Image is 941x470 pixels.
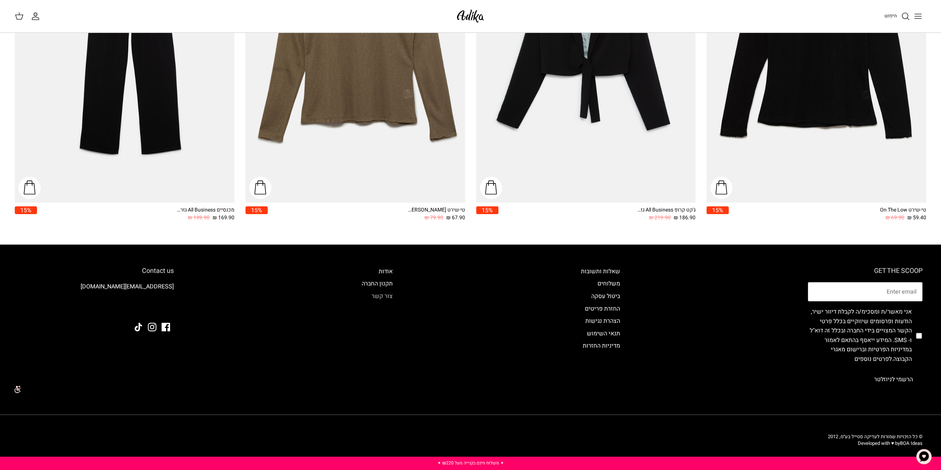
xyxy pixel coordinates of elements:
a: ביטול עסקה [591,292,620,301]
div: טי-שירט On The Low [867,206,926,214]
input: Email [808,282,923,301]
button: Toggle menu [910,8,926,24]
div: Secondary navigation [573,267,627,389]
h6: GET THE SCOOP [808,267,923,275]
span: 15% [15,206,37,214]
span: 79.90 ₪ [424,214,443,222]
a: צור קשר [372,292,393,301]
span: 15% [707,206,729,214]
div: מכנסיים All Business גזרה מחויטת [175,206,234,214]
a: תקנון החברה [362,279,393,288]
a: אודות [379,267,393,276]
span: 59.40 ₪ [907,214,926,222]
img: accessibility_icon02.svg [6,379,26,399]
span: 186.90 ₪ [674,214,695,222]
a: שאלות ותשובות [581,267,620,276]
a: Tiktok [134,323,143,331]
span: 69.90 ₪ [886,214,904,222]
a: מכנסיים All Business גזרה מחויטת 169.90 ₪ 199.90 ₪ [37,206,234,222]
a: Instagram [148,323,156,331]
div: Secondary navigation [354,267,400,389]
a: החשבון שלי [31,12,43,21]
a: ג'קט קרופ All Business גזרה מחויטת 186.90 ₪ 219.90 ₪ [498,206,696,222]
a: 15% [476,206,498,222]
span: 219.90 ₪ [649,214,671,222]
a: טי-שירט On The Low 59.40 ₪ 69.90 ₪ [729,206,926,222]
a: 15% [707,206,729,222]
span: 15% [476,206,498,214]
span: 67.90 ₪ [446,214,465,222]
a: משלוחים [598,279,620,288]
a: [EMAIL_ADDRESS][DOMAIN_NAME] [81,282,174,291]
a: חיפוש [884,12,910,21]
a: ✦ משלוח חינם בקנייה מעל ₪220 ✦ [437,460,504,466]
span: © כל הזכויות שמורות לעדיקה סטייל בע״מ, 2012 [828,433,923,440]
a: טי-שירט [PERSON_NAME] שרוולים ארוכים 67.90 ₪ 79.90 ₪ [268,206,465,222]
button: הרשמי לניוזלטר [864,370,923,389]
span: 15% [246,206,268,214]
a: החזרת פריטים [585,304,620,313]
div: טי-שירט [PERSON_NAME] שרוולים ארוכים [406,206,465,214]
span: 169.90 ₪ [213,214,234,222]
a: 15% [246,206,268,222]
button: צ'אט [913,446,935,468]
p: Developed with ♥ by [828,440,923,447]
a: הצהרת נגישות [585,317,620,325]
img: Adika IL [455,7,486,25]
a: BOA Ideas [900,440,923,447]
span: חיפוש [884,12,897,19]
h6: Contact us [18,267,174,275]
a: תנאי השימוש [587,329,620,338]
a: Facebook [162,323,170,331]
a: לפרטים נוספים [854,355,892,364]
a: 15% [15,206,37,222]
img: Adika IL [153,303,174,312]
label: אני מאשר/ת ומסכימ/ה לקבלת דיוור ישיר, הודעות ופרסומים שיווקיים בכלל פרטי הקשר המצויים בידי החברה ... [808,307,912,364]
div: ג'קט קרופ All Business גזרה מחויטת [636,206,695,214]
span: 199.90 ₪ [188,214,210,222]
a: מדיניות החזרות [583,341,620,350]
